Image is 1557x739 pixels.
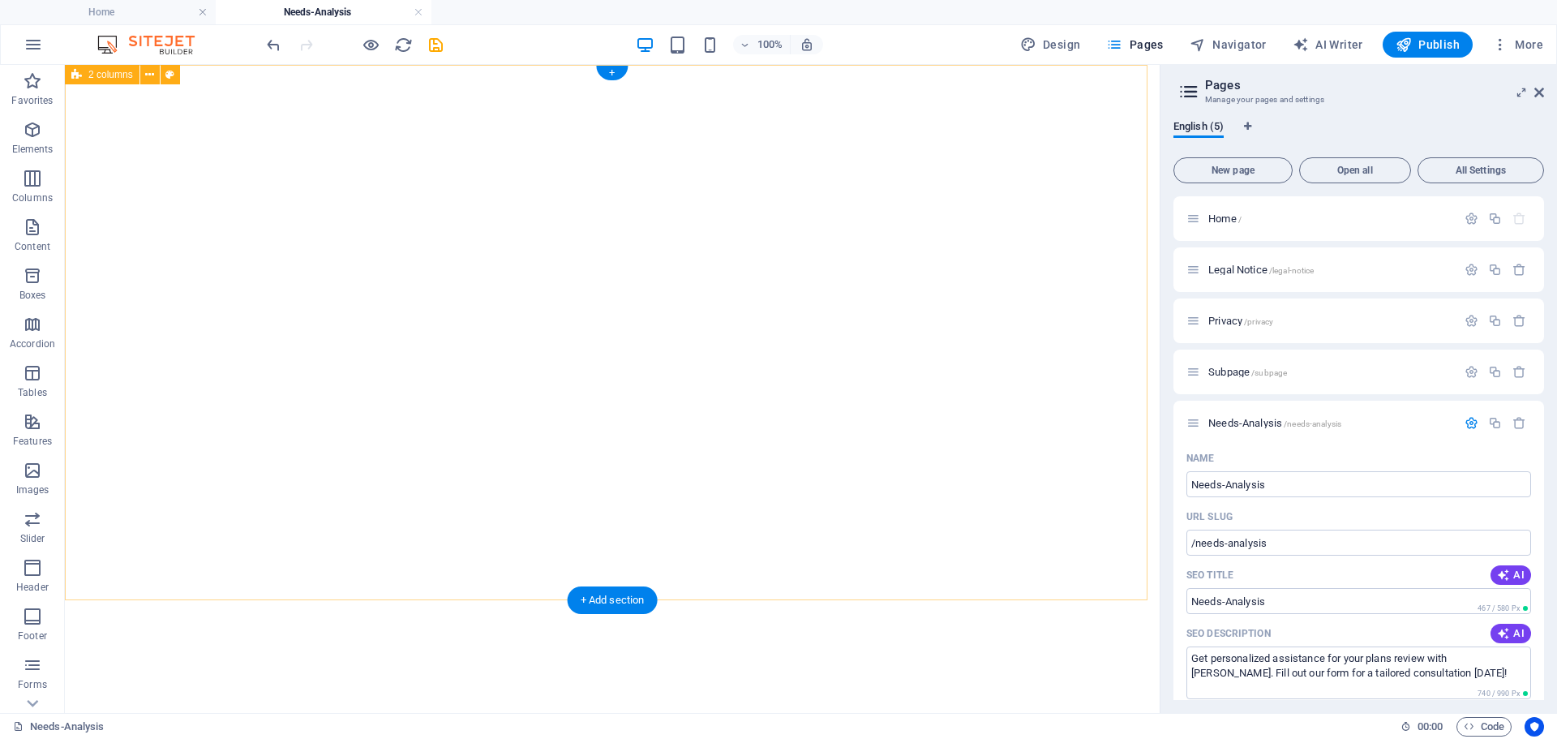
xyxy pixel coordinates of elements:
i: On resize automatically adjust zoom level to fit chosen device. [800,37,814,52]
button: reload [393,35,413,54]
div: Duplicate [1488,263,1502,277]
span: Click to open page [1208,366,1287,378]
span: English (5) [1173,117,1224,140]
i: Undo: Change pages (Ctrl+Z) [264,36,283,54]
button: AI Writer [1286,32,1370,58]
div: Settings [1465,314,1478,328]
div: Needs-Analysis/needs-analysis [1203,418,1456,428]
div: Settings [1465,263,1478,277]
div: Design (Ctrl+Alt+Y) [1014,32,1087,58]
span: AI [1497,569,1525,582]
label: The page title in search results and browser tabs [1186,569,1233,582]
span: AI [1497,627,1525,640]
p: SEO Title [1186,569,1233,582]
p: Name [1186,452,1214,465]
div: Duplicate [1488,365,1502,379]
span: Pages [1106,37,1163,53]
p: Tables [18,386,47,399]
button: More [1486,32,1550,58]
span: 467 / 580 Px [1478,604,1520,612]
p: Favorites [11,94,53,107]
span: /legal-notice [1269,266,1315,275]
div: Remove [1512,416,1526,430]
button: Pages [1100,32,1169,58]
i: Reload page [394,36,413,54]
p: Slider [20,532,45,545]
label: Last part of the URL for this page [1186,510,1233,523]
a: Click to cancel selection. Double-click to open Pages [13,717,104,737]
div: Duplicate [1488,314,1502,328]
span: Calculated pixel length in search results [1474,603,1531,614]
div: Duplicate [1488,212,1502,226]
span: Code [1464,717,1504,737]
p: Forms [18,678,47,691]
h6: Session time [1400,717,1443,737]
span: Open all [1306,165,1404,175]
label: The text in search results and social media [1186,627,1271,640]
h6: 100% [757,35,783,54]
button: Design [1014,32,1087,58]
button: AI [1491,565,1531,585]
span: / [1238,215,1242,224]
div: Legal Notice/legal-notice [1203,264,1456,275]
span: 00 00 [1418,717,1443,737]
button: AI [1491,624,1531,643]
button: Navigator [1183,32,1273,58]
span: /needs-analysis [1284,419,1341,428]
div: Remove [1512,365,1526,379]
div: Settings [1465,416,1478,430]
button: save [426,35,445,54]
p: Footer [18,629,47,642]
div: Remove [1512,314,1526,328]
span: Click to open page [1208,264,1314,276]
h4: Needs-Analysis [216,3,431,21]
button: 100% [733,35,791,54]
span: New page [1181,165,1285,175]
div: Language Tabs [1173,120,1544,151]
span: : [1429,720,1431,733]
div: Settings [1465,365,1478,379]
div: Home/ [1203,213,1456,224]
div: Subpage/subpage [1203,367,1456,377]
span: /subpage [1251,368,1287,377]
button: undo [264,35,283,54]
p: Header [16,581,49,594]
button: Usercentrics [1525,717,1544,737]
div: + [596,66,628,80]
button: Publish [1383,32,1473,58]
input: The page title in search results and browser tabs [1186,588,1531,614]
input: Last part of the URL for this page [1186,530,1531,556]
p: URL SLUG [1186,510,1233,523]
span: AI Writer [1293,37,1363,53]
div: Settings [1465,212,1478,226]
span: Design [1020,37,1081,53]
i: Save (Ctrl+S) [427,36,445,54]
button: Code [1456,717,1512,737]
button: Open all [1299,157,1411,183]
p: Content [15,240,50,253]
h3: Manage your pages and settings [1205,92,1512,107]
button: All Settings [1418,157,1544,183]
div: + Add section [568,586,658,614]
p: Columns [12,191,53,204]
button: Click here to leave preview mode and continue editing [361,35,380,54]
span: Needs-Analysis [1208,417,1341,429]
span: Navigator [1190,37,1267,53]
span: Click to open page [1208,213,1242,225]
div: The startpage cannot be deleted [1512,212,1526,226]
span: All Settings [1425,165,1537,175]
span: 2 columns [88,70,133,79]
p: SEO Description [1186,627,1271,640]
p: Elements [12,143,54,156]
div: Duplicate [1488,416,1502,430]
p: Accordion [10,337,55,350]
textarea: The text in search results and social media [1186,647,1531,699]
p: Images [16,483,49,496]
span: Privacy [1208,315,1273,327]
p: Features [13,435,52,448]
img: Editor Logo [93,35,215,54]
span: More [1492,37,1543,53]
span: Publish [1396,37,1460,53]
button: New page [1173,157,1293,183]
h2: Pages [1205,78,1544,92]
